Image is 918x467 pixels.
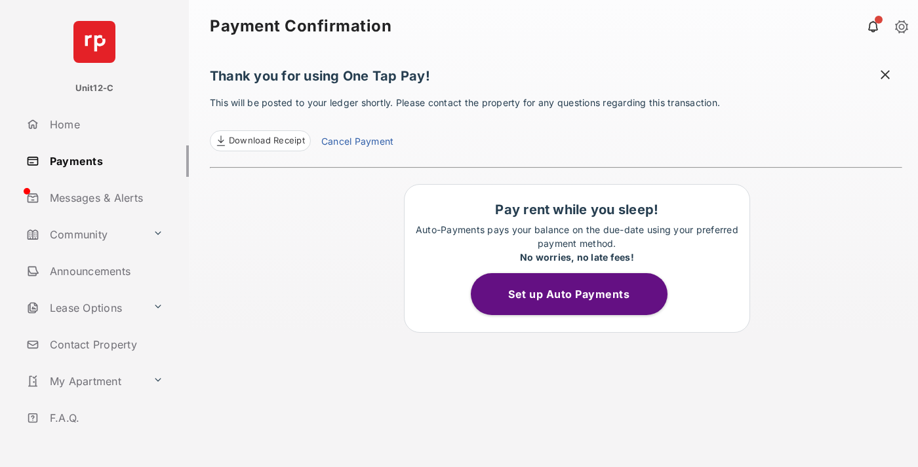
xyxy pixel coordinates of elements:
p: Auto-Payments pays your balance on the due-date using your preferred payment method. [411,223,743,264]
p: This will be posted to your ledger shortly. Please contact the property for any questions regardi... [210,96,902,151]
a: Home [21,109,189,140]
a: Lease Options [21,292,148,324]
a: Contact Property [21,329,189,360]
strong: Payment Confirmation [210,18,391,34]
img: svg+xml;base64,PHN2ZyB4bWxucz0iaHR0cDovL3d3dy53My5vcmcvMjAwMC9zdmciIHdpZHRoPSI2NCIgaGVpZ2h0PSI2NC... [73,21,115,63]
a: Announcements [21,255,189,287]
a: Download Receipt [210,130,311,151]
h1: Pay rent while you sleep! [411,202,743,217]
a: Payments [21,145,189,177]
a: Messages & Alerts [21,182,189,214]
h1: Thank you for using One Tap Pay! [210,68,902,90]
button: Set up Auto Payments [471,273,668,315]
a: Set up Auto Payments [471,288,683,301]
span: Download Receipt [229,134,305,147]
a: Cancel Payment [321,134,393,151]
a: Community [21,219,148,250]
div: No worries, no late fees! [411,250,743,264]
p: Unit12-C [75,82,114,95]
a: My Apartment [21,365,148,397]
a: F.A.Q. [21,402,189,434]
